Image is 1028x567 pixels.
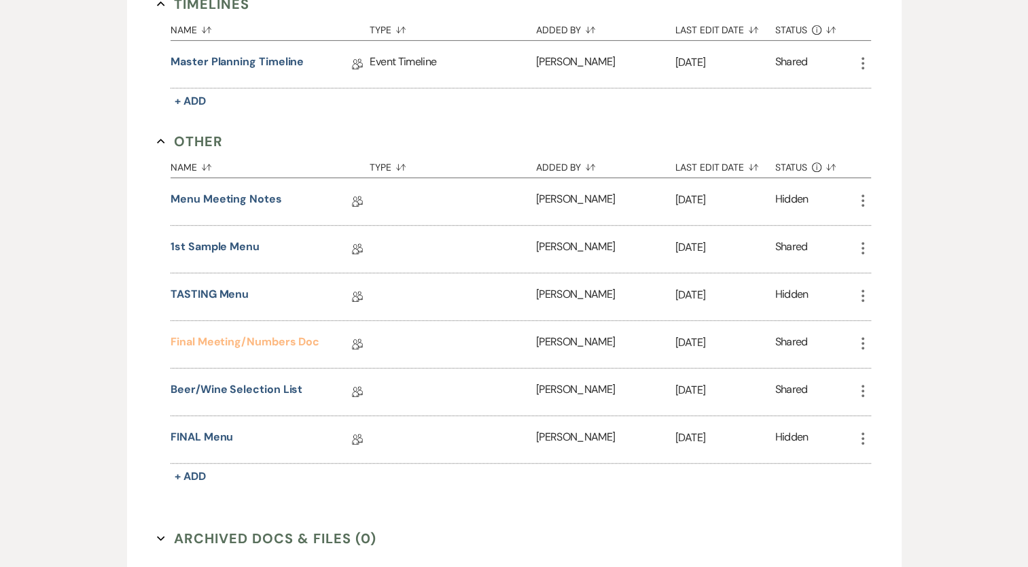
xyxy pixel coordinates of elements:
[175,469,206,483] span: + Add
[775,152,855,177] button: Status
[775,429,809,450] div: Hidden
[675,286,775,304] p: [DATE]
[536,321,675,368] div: [PERSON_NAME]
[157,528,376,549] button: Archived Docs & Files (0)
[536,368,675,415] div: [PERSON_NAME]
[775,25,808,35] span: Status
[536,416,675,463] div: [PERSON_NAME]
[536,152,675,177] button: Added By
[675,152,775,177] button: Last Edit Date
[171,381,302,402] a: Beer/Wine Selection List
[536,41,675,88] div: [PERSON_NAME]
[675,54,775,71] p: [DATE]
[675,381,775,399] p: [DATE]
[775,334,808,355] div: Shared
[171,54,304,75] a: Master Planning Timeline
[370,41,535,88] div: Event Timeline
[171,239,260,260] a: 1st Sample Menu
[171,92,210,111] button: + Add
[675,429,775,447] p: [DATE]
[370,152,535,177] button: Type
[171,467,210,486] button: + Add
[775,14,855,40] button: Status
[775,286,809,307] div: Hidden
[171,14,370,40] button: Name
[536,273,675,320] div: [PERSON_NAME]
[536,178,675,225] div: [PERSON_NAME]
[675,239,775,256] p: [DATE]
[370,14,535,40] button: Type
[171,191,282,212] a: Menu Meeting Notes
[775,191,809,212] div: Hidden
[775,381,808,402] div: Shared
[171,286,249,307] a: TASTING Menu
[675,191,775,209] p: [DATE]
[775,162,808,172] span: Status
[536,14,675,40] button: Added By
[675,334,775,351] p: [DATE]
[775,54,808,75] div: Shared
[157,131,223,152] button: Other
[171,334,319,355] a: Final Meeting/Numbers Doc
[175,94,206,108] span: + Add
[171,152,370,177] button: Name
[171,429,233,450] a: FINAL Menu
[536,226,675,273] div: [PERSON_NAME]
[775,239,808,260] div: Shared
[675,14,775,40] button: Last Edit Date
